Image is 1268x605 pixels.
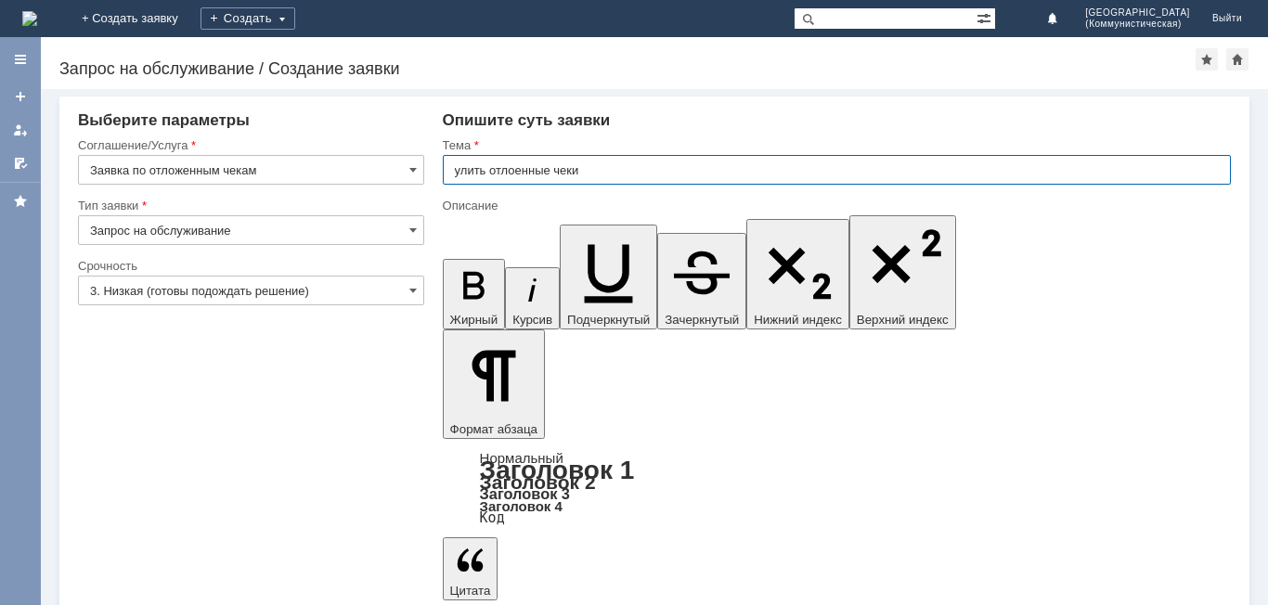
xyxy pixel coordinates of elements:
span: Расширенный поиск [977,8,995,26]
button: Жирный [443,259,506,329]
button: Подчеркнутый [560,225,657,329]
span: [GEOGRAPHIC_DATA] [1085,7,1190,19]
div: Создать [201,7,295,30]
button: Нижний индекс [746,219,849,329]
a: Заголовок 3 [480,485,570,502]
span: Опишите суть заявки [443,111,611,129]
span: Верхний индекс [857,313,949,327]
a: Код [480,509,505,526]
span: Цитата [450,584,491,598]
div: Запрос на обслуживание / Создание заявки [59,59,1196,78]
span: Жирный [450,313,498,327]
a: Мои согласования [6,148,35,178]
span: (Коммунистическая) [1085,19,1190,30]
div: Тип заявки [78,200,421,212]
span: Нижний индекс [754,313,842,327]
a: Создать заявку [6,82,35,111]
button: Курсив [505,267,560,329]
a: Заголовок 4 [480,498,563,514]
a: Мои заявки [6,115,35,145]
button: Зачеркнутый [657,233,746,329]
a: Перейти на домашнюю страницу [22,11,37,26]
div: Описание [443,200,1227,212]
span: Подчеркнутый [567,313,650,327]
div: Тема [443,139,1227,151]
div: Срочность [78,260,421,272]
a: Нормальный [480,450,563,466]
div: Сделать домашней страницей [1226,48,1249,71]
a: Заголовок 2 [480,471,596,493]
button: Формат абзаца [443,329,545,439]
div: Соглашение/Услуга [78,139,421,151]
button: Цитата [443,537,498,600]
span: Зачеркнутый [665,313,739,327]
img: logo [22,11,37,26]
span: Выберите параметры [78,111,250,129]
span: Формат абзаца [450,422,537,436]
span: Курсив [512,313,552,327]
div: Формат абзаца [443,452,1231,524]
div: Добавить в избранное [1196,48,1218,71]
button: Верхний индекс [849,215,956,329]
a: Заголовок 1 [480,456,635,484]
